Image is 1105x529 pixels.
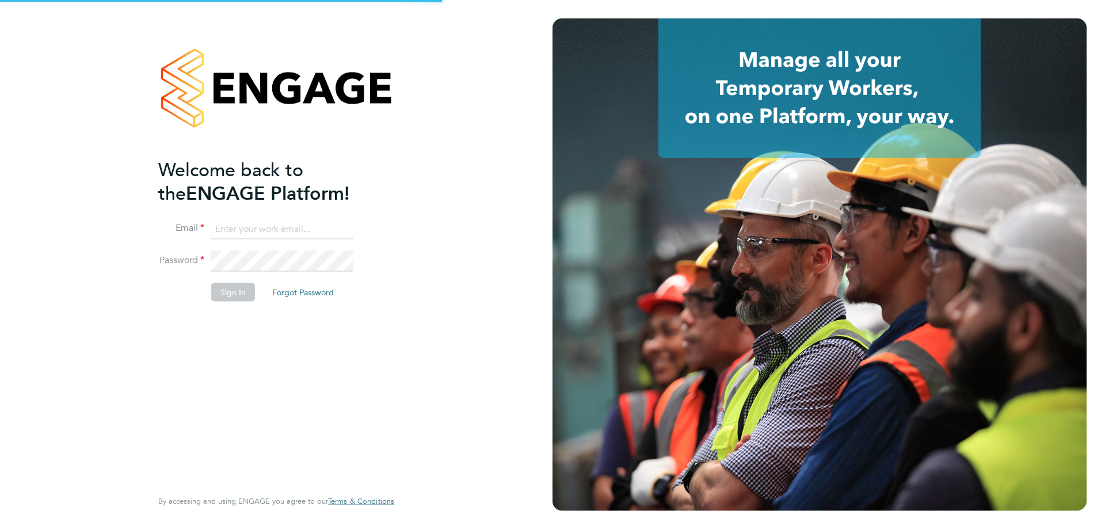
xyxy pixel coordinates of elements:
span: By accessing and using ENGAGE you agree to our [158,496,394,506]
button: Sign In [211,283,255,302]
span: Terms & Conditions [328,496,394,506]
a: Terms & Conditions [328,497,394,506]
span: Welcome back to the [158,158,303,204]
label: Password [158,254,204,267]
h2: ENGAGE Platform! [158,158,383,205]
label: Email [158,222,204,234]
button: Forgot Password [263,283,343,302]
input: Enter your work email... [211,219,353,239]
